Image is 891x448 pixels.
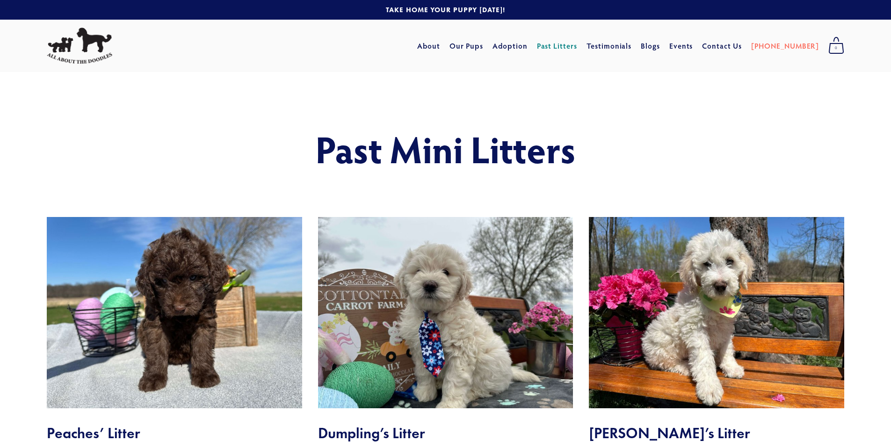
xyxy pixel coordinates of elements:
[589,424,844,442] h2: [PERSON_NAME]’s Litter
[824,34,849,58] a: 0 items in cart
[751,37,819,54] a: [PHONE_NUMBER]
[47,424,302,442] h2: Peaches’ Litter
[828,42,844,54] span: 0
[493,37,528,54] a: Adoption
[318,424,573,442] h2: Dumpling’s Litter
[417,37,440,54] a: About
[669,37,693,54] a: Events
[449,37,484,54] a: Our Pups
[702,37,742,54] a: Contact Us
[115,128,776,169] h1: Past Mini Litters
[641,37,660,54] a: Blogs
[537,41,578,51] a: Past Litters
[587,37,632,54] a: Testimonials
[47,28,112,64] img: All About The Doodles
